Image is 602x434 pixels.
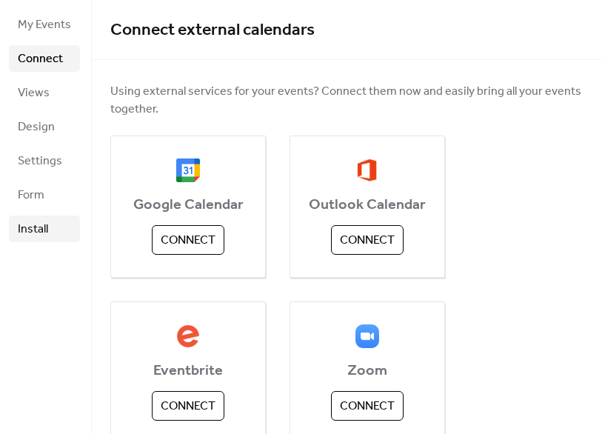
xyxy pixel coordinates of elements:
[9,181,80,208] a: Form
[152,391,224,421] button: Connect
[110,83,583,118] span: Using external services for your events? Connect them now and easily bring all your events together.
[18,221,48,238] span: Install
[9,79,80,106] a: Views
[18,16,71,34] span: My Events
[290,196,444,214] span: Outlook Calendar
[9,216,80,242] a: Install
[18,50,63,68] span: Connect
[161,232,215,250] span: Connect
[110,14,315,47] span: Connect external calendars
[9,11,80,38] a: My Events
[152,225,224,255] button: Connect
[161,398,215,415] span: Connect
[176,158,200,182] img: google
[18,153,62,170] span: Settings
[111,196,265,214] span: Google Calendar
[111,362,265,380] span: Eventbrite
[176,324,200,348] img: eventbrite
[18,84,50,102] span: Views
[290,362,444,380] span: Zoom
[9,147,80,174] a: Settings
[331,225,404,255] button: Connect
[355,324,379,348] img: zoom
[18,118,55,136] span: Design
[340,398,395,415] span: Connect
[9,113,80,140] a: Design
[18,187,44,204] span: Form
[9,45,80,72] a: Connect
[340,232,395,250] span: Connect
[331,391,404,421] button: Connect
[357,158,377,182] img: outlook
